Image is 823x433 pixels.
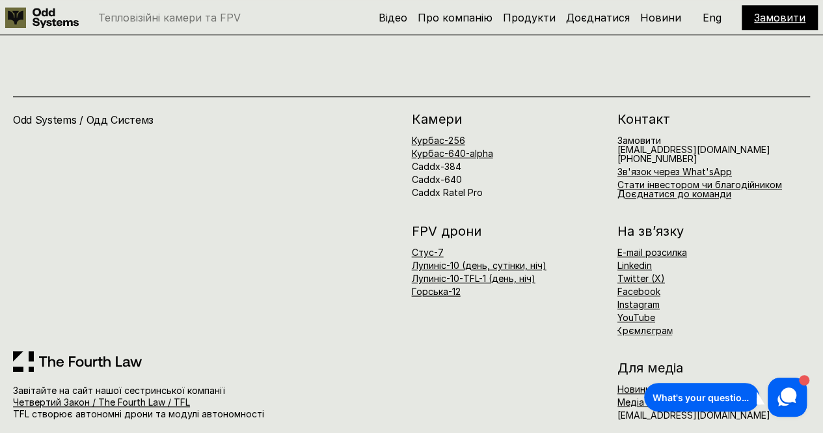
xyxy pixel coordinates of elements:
a: Зв'язок через What'sApp [617,166,732,177]
a: Instagram [617,299,660,310]
a: Linkedin [617,260,652,271]
a: E-mail розсилка [617,247,687,258]
a: Курбас-640-alpha [412,148,493,159]
a: Facebook [617,286,660,297]
a: Доєднатися [566,11,630,24]
a: Стати інвестором чи благодійником [617,179,782,190]
a: Курбас-256 [412,135,465,146]
a: Twitter (X) [617,273,665,284]
a: Новини [617,384,651,395]
a: Четвертий Закон / The Fourth Law / TFL [13,397,190,408]
a: Про компанію [418,11,492,24]
p: Завітайте на сайт нашої сестринської компанії TFL створює автономні дрони та модулі автономності [13,385,355,421]
span: [PHONE_NUMBER] [617,153,697,164]
a: Горська-12 [412,286,461,297]
a: Продукти [503,11,556,24]
iframe: HelpCrunch [641,374,810,420]
h6: [EMAIL_ADDRESS][DOMAIN_NAME] [617,136,770,163]
a: Caddx-384 [412,161,461,172]
a: YouTube [617,312,655,323]
h2: Для медіа [617,361,810,374]
h4: Odd Systems / Одд Системз [13,113,308,127]
a: Доєднатися до команди [617,188,731,199]
a: Caddx Ratel Pro [412,187,483,198]
h2: На зв’язку [617,225,684,238]
a: Крємлєграм [616,325,673,336]
h6: [EMAIL_ADDRESS][DOMAIN_NAME] [617,411,770,420]
a: Лупиніс-10-TFL-1 (день, ніч) [412,273,535,284]
a: Замовити [754,11,805,24]
a: Медіа кіт [617,397,658,408]
p: Тепловізійні камери та FPV [98,12,241,23]
a: Новини [640,11,681,24]
h2: Камери [412,113,604,126]
a: Лупиніс-10 (день, сутінки, ніч) [412,260,546,271]
h2: Контакт [617,113,810,126]
p: Eng [703,12,722,23]
a: Стус-7 [412,247,444,258]
a: Caddx-640 [412,174,462,185]
a: Відео [379,11,407,24]
a: Замовити [617,135,661,146]
h2: FPV дрони [412,225,604,238]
